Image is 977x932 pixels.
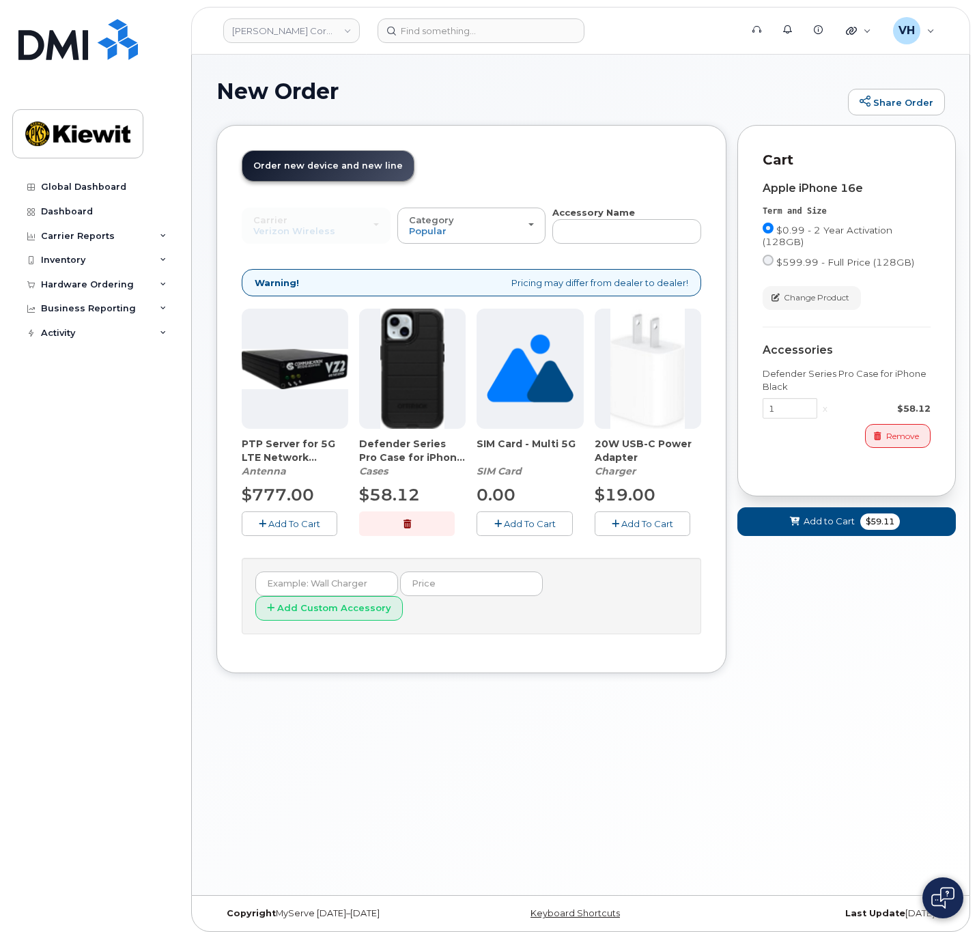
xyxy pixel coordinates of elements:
div: Accessories [763,344,931,356]
div: Defender Series Pro Case for iPhone Black [763,367,931,393]
em: Cases [359,465,388,477]
span: 0.00 [477,485,515,505]
span: $19.00 [595,485,655,505]
button: Category Popular [397,208,546,243]
span: Remove [886,430,919,442]
span: $0.99 - 2 Year Activation (128GB) [763,225,892,247]
strong: Last Update [845,908,905,918]
div: MyServe [DATE]–[DATE] [216,908,459,919]
span: $777.00 [242,485,314,505]
input: $0.99 - 2 Year Activation (128GB) [763,223,774,234]
p: Cart [763,150,931,170]
a: Keyboard Shortcuts [530,908,620,918]
span: Add to Cart [804,515,855,528]
input: Example: Wall Charger [255,571,398,596]
strong: Warning! [255,277,299,290]
span: Change Product [784,292,849,304]
div: PTP Server for 5G LTE Network Extender 4/4G LTE Network Extender 3 [242,437,348,478]
button: Add Custom Accessory [255,596,403,621]
span: PTP Server for 5G LTE Network Extender 4/4G LTE Network Extender 3 [242,437,348,464]
span: Popular [409,225,447,236]
div: $58.12 [833,402,931,415]
a: Share Order [848,89,945,116]
button: Change Product [763,286,861,310]
input: $599.99 - Full Price (128GB) [763,255,774,266]
div: SIM Card - Multi 5G [477,437,583,478]
span: SIM Card - Multi 5G [477,437,583,464]
div: Pricing may differ from dealer to dealer! [242,269,701,297]
button: Add To Cart [477,511,572,535]
button: Add To Cart [242,511,337,535]
h1: New Order [216,79,841,103]
img: apple20w.jpg [610,309,685,429]
span: $599.99 - Full Price (128GB) [776,257,914,268]
div: Defender Series Pro Case for iPhone Black [359,437,466,478]
img: Open chat [931,887,954,909]
span: Add To Cart [268,518,320,529]
div: 20W USB-C Power Adapter [595,437,701,478]
span: $59.11 [860,513,900,530]
div: x [817,402,833,415]
em: Charger [595,465,636,477]
span: Add To Cart [504,518,556,529]
em: Antenna [242,465,286,477]
img: defenderiphone14.png [380,309,444,429]
span: Defender Series Pro Case for iPhone Black [359,437,466,464]
button: Add To Cart [595,511,690,535]
span: Category [409,214,454,225]
div: [DATE] [702,908,945,919]
img: no_image_found-2caef05468ed5679b831cfe6fc140e25e0c280774317ffc20a367ab7fd17291e.png [487,309,574,429]
button: Remove [865,424,931,448]
div: Term and Size [763,206,931,217]
span: Add To Cart [621,518,673,529]
em: SIM Card [477,465,522,477]
span: 20W USB-C Power Adapter [595,437,701,464]
div: Apple iPhone 16e [763,182,931,195]
span: Order new device and new line [253,160,403,171]
input: Price [400,571,543,596]
strong: Accessory Name [552,207,635,218]
span: $58.12 [359,485,420,505]
strong: Copyright [227,908,276,918]
img: Casa_Sysem.png [242,349,348,390]
button: Add to Cart $59.11 [737,507,956,535]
